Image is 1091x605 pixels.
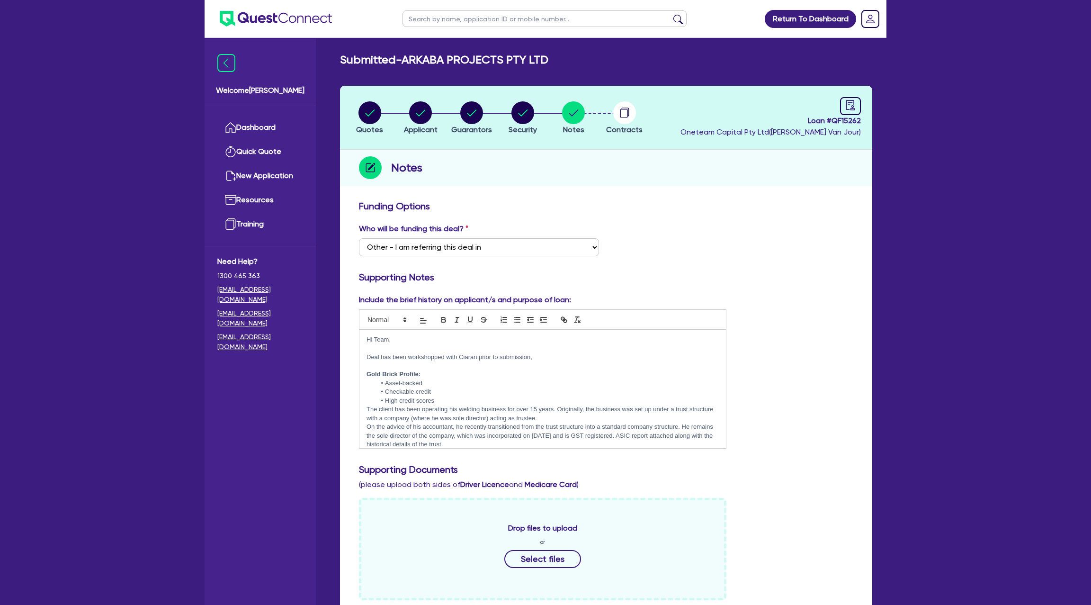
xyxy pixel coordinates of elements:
[217,212,303,236] a: Training
[217,332,303,352] a: [EMAIL_ADDRESS][DOMAIN_NAME]
[367,353,719,361] p: Deal has been workshopped with Ciaran prior to submission,
[359,480,579,489] span: (please upload both sides of and )
[540,538,545,546] span: or
[359,156,382,179] img: step-icon
[217,308,303,328] a: [EMAIL_ADDRESS][DOMAIN_NAME]
[508,523,577,534] span: Drop files to upload
[225,170,236,181] img: new-application
[217,164,303,188] a: New Application
[376,388,719,396] li: Checkable credit
[217,285,303,305] a: [EMAIL_ADDRESS][DOMAIN_NAME]
[225,146,236,157] img: quick-quote
[680,127,861,136] span: Oneteam Capital Pty Ltd ( [PERSON_NAME] Van Jour )
[376,379,719,388] li: Asset-backed
[765,10,856,28] a: Return To Dashboard
[356,125,383,134] span: Quotes
[391,159,422,176] h2: Notes
[217,188,303,212] a: Resources
[340,53,548,67] h2: Submitted - ARKABA PROJECTS PTY LTD
[508,101,537,136] button: Security
[359,200,853,212] h3: Funding Options
[509,125,537,134] span: Security
[840,97,861,115] a: audit
[404,125,438,134] span: Applicant
[217,256,303,267] span: Need Help?
[367,370,420,378] strong: Gold Brick Profile:
[217,271,303,281] span: 1300 465 363
[845,100,856,110] span: audit
[225,218,236,230] img: training
[367,335,719,344] p: Hi Team,
[356,101,384,136] button: Quotes
[858,7,883,31] a: Dropdown toggle
[376,397,719,405] li: High credit scores
[563,125,584,134] span: Notes
[217,54,235,72] img: icon-menu-close
[402,10,687,27] input: Search by name, application ID or mobile number...
[460,480,509,489] b: Driver Licence
[680,115,861,126] span: Loan # QF15262
[403,101,438,136] button: Applicant
[359,271,853,283] h3: Supporting Notes
[217,116,303,140] a: Dashboard
[367,405,719,423] p: The client has been operating his welding business for over 15 years. Originally, the business wa...
[504,550,581,568] button: Select files
[451,125,492,134] span: Guarantors
[216,85,304,96] span: Welcome [PERSON_NAME]
[225,194,236,206] img: resources
[525,480,577,489] b: Medicare Card
[451,101,492,136] button: Guarantors
[606,101,643,136] button: Contracts
[220,11,332,27] img: quest-connect-logo-blue
[359,294,571,306] label: Include the brief history on applicant/s and purpose of loan:
[606,125,643,134] span: Contracts
[562,101,585,136] button: Notes
[367,423,719,449] p: On the advice of his accountant, he recently transitioned from the trust structure into a standar...
[217,140,303,164] a: Quick Quote
[359,464,853,475] h3: Supporting Documents
[359,223,468,235] label: Who will be funding this deal?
